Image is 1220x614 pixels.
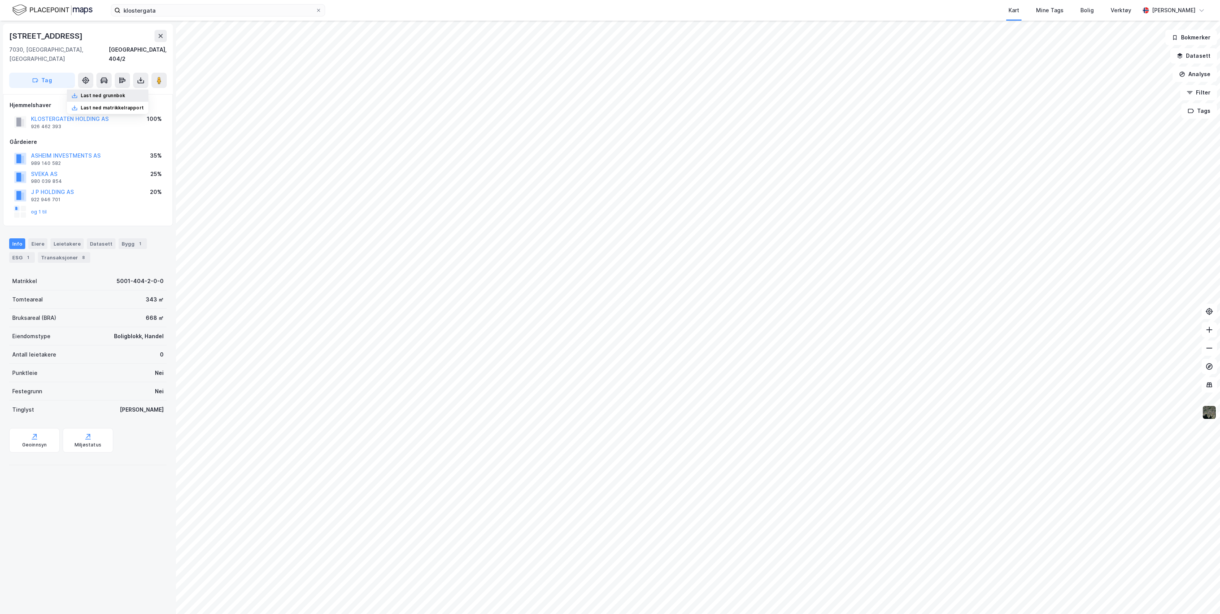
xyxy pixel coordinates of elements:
[10,137,166,147] div: Gårdeiere
[38,252,90,263] div: Transaksjoner
[150,151,162,160] div: 35%
[9,45,109,64] div: 7030, [GEOGRAPHIC_DATA], [GEOGRAPHIC_DATA]
[114,332,164,341] div: Boligblokk, Handel
[24,254,32,261] div: 1
[146,295,164,304] div: 343 ㎡
[150,187,162,197] div: 20%
[75,442,101,448] div: Miljøstatus
[117,277,164,286] div: 5001-404-2-0-0
[1111,6,1131,15] div: Verktøy
[1080,6,1094,15] div: Bolig
[1182,577,1220,614] iframe: Chat Widget
[10,101,166,110] div: Hjemmelshaver
[1170,48,1217,64] button: Datasett
[1152,6,1196,15] div: [PERSON_NAME]
[80,254,87,261] div: 8
[109,45,167,64] div: [GEOGRAPHIC_DATA], 404/2
[31,160,61,166] div: 989 140 582
[120,405,164,414] div: [PERSON_NAME]
[1009,6,1019,15] div: Kart
[155,368,164,378] div: Nei
[81,93,125,99] div: Last ned grunnbok
[9,252,35,263] div: ESG
[12,350,56,359] div: Antall leietakere
[12,332,50,341] div: Eiendomstype
[9,30,84,42] div: [STREET_ADDRESS]
[136,240,144,248] div: 1
[147,114,162,124] div: 100%
[31,197,60,203] div: 922 946 701
[1181,103,1217,119] button: Tags
[50,238,84,249] div: Leietakere
[1180,85,1217,100] button: Filter
[1036,6,1064,15] div: Mine Tags
[12,387,42,396] div: Festegrunn
[150,169,162,179] div: 25%
[12,368,37,378] div: Punktleie
[1173,67,1217,82] button: Analyse
[28,238,47,249] div: Eiere
[12,3,93,17] img: logo.f888ab2527a4732fd821a326f86c7f29.svg
[22,442,47,448] div: Geoinnsyn
[87,238,115,249] div: Datasett
[146,313,164,322] div: 668 ㎡
[12,313,56,322] div: Bruksareal (BRA)
[12,295,43,304] div: Tomteareal
[31,178,62,184] div: 980 039 854
[1202,405,1217,420] img: 9k=
[155,387,164,396] div: Nei
[81,105,144,111] div: Last ned matrikkelrapport
[9,73,75,88] button: Tag
[120,5,316,16] input: Søk på adresse, matrikkel, gårdeiere, leietakere eller personer
[12,277,37,286] div: Matrikkel
[31,124,61,130] div: 926 462 393
[9,238,25,249] div: Info
[1165,30,1217,45] button: Bokmerker
[160,350,164,359] div: 0
[119,238,147,249] div: Bygg
[12,405,34,414] div: Tinglyst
